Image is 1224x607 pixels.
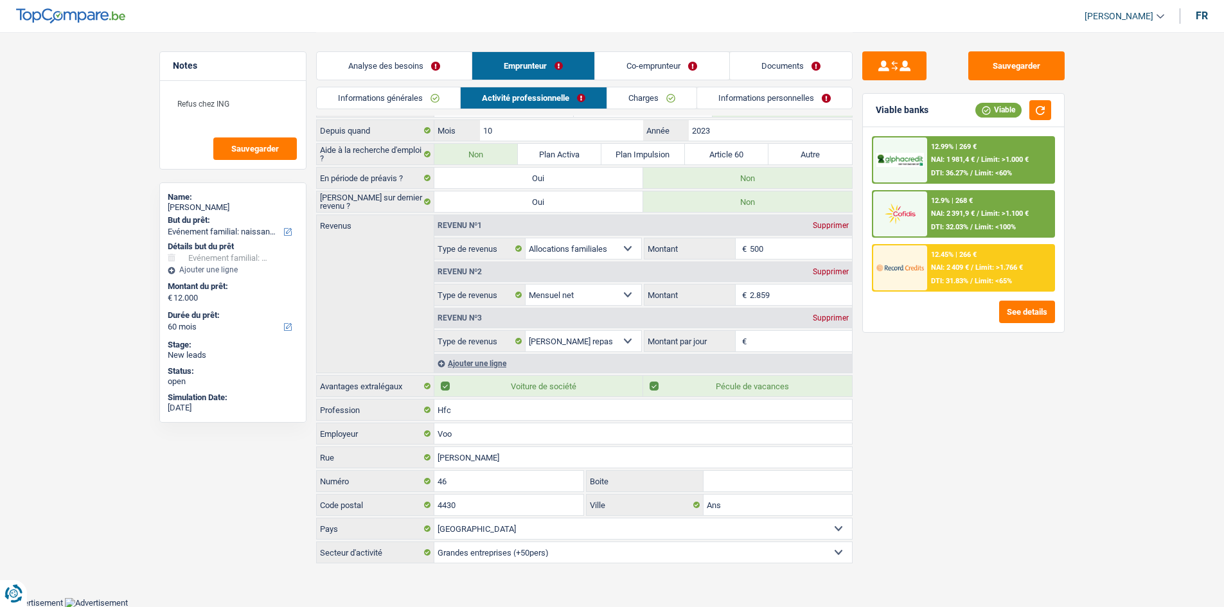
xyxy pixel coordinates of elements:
[981,209,1029,218] span: Limit: >1.100 €
[643,376,852,396] label: Pécule de vacances
[317,144,434,164] label: Aide à la recherche d'emploi ?
[876,202,924,225] img: Cofidis
[644,238,736,259] label: Montant
[434,376,643,396] label: Voiture de société
[975,263,1023,272] span: Limit: >1.766 €
[736,331,750,351] span: €
[317,518,434,539] label: Pays
[1085,11,1153,22] span: [PERSON_NAME]
[317,423,434,444] label: Employeur
[317,376,434,396] label: Avantages extralégaux
[876,153,924,168] img: AlphaCredit
[518,144,601,164] label: Plan Activa
[168,192,298,202] div: Name:
[168,366,298,376] div: Status:
[434,285,526,305] label: Type de revenus
[975,223,1016,231] span: Limit: <100%
[768,144,852,164] label: Autre
[168,310,296,321] label: Durée du prêt:
[168,281,296,292] label: Montant du prêt:
[434,331,526,351] label: Type de revenus
[434,238,526,259] label: Type de revenus
[434,120,480,141] label: Mois
[810,314,852,322] div: Supprimer
[975,277,1012,285] span: Limit: <65%
[317,495,434,515] label: Code postal
[317,191,434,212] label: [PERSON_NAME] sur dernier revenu ?
[231,145,279,153] span: Sauvegarder
[587,495,704,515] label: Ville
[168,265,298,274] div: Ajouter une ligne
[643,120,689,141] label: Année
[168,392,298,403] div: Simulation Date:
[876,105,928,116] div: Viable banks
[971,263,973,272] span: /
[168,242,298,252] div: Détails but du prêt
[434,222,485,229] div: Revenu nº1
[931,143,977,151] div: 12.99% | 269 €
[1074,6,1164,27] a: [PERSON_NAME]
[975,169,1012,177] span: Limit: <60%
[970,277,973,285] span: /
[931,197,973,205] div: 12.9% | 268 €
[472,52,594,80] a: Emprunteur
[977,155,979,164] span: /
[981,155,1029,164] span: Limit: >1.000 €
[977,209,979,218] span: /
[213,137,297,160] button: Sauvegarder
[317,120,434,141] label: Depuis quand
[317,52,472,80] a: Analyse des besoins
[1196,10,1208,22] div: fr
[931,155,975,164] span: NAI: 1 981,4 €
[999,301,1055,323] button: See details
[876,256,924,279] img: Record Credits
[931,263,969,272] span: NAI: 2 409 €
[317,400,434,420] label: Profession
[587,471,704,491] label: Boite
[970,169,973,177] span: /
[317,471,434,491] label: Numéro
[168,376,298,387] div: open
[601,144,685,164] label: Plan Impulsion
[931,223,968,231] span: DTI: 32.03%
[16,8,125,24] img: TopCompare Logo
[434,144,518,164] label: Non
[168,340,298,350] div: Stage:
[168,202,298,213] div: [PERSON_NAME]
[644,331,736,351] label: Montant par jour
[931,169,968,177] span: DTI: 36.27%
[810,268,852,276] div: Supprimer
[931,209,975,218] span: NAI: 2 391,9 €
[644,285,736,305] label: Montant
[689,120,851,141] input: AAAA
[434,191,643,212] label: Oui
[697,87,852,109] a: Informations personnelles
[643,191,852,212] label: Non
[434,268,485,276] div: Revenu nº2
[810,222,852,229] div: Supprimer
[480,120,643,141] input: MM
[317,215,434,230] label: Revenus
[317,447,434,468] label: Rue
[317,87,461,109] a: Informations générales
[931,277,968,285] span: DTI: 31.83%
[685,144,768,164] label: Article 60
[595,52,729,80] a: Co-emprunteur
[173,60,293,71] h5: Notes
[643,168,852,188] label: Non
[607,87,696,109] a: Charges
[975,103,1022,117] div: Viable
[730,52,852,80] a: Documents
[317,168,434,188] label: En période de préavis ?
[968,51,1065,80] button: Sauvegarder
[931,251,977,259] div: 12.45% | 266 €
[434,314,485,322] div: Revenu nº3
[434,168,643,188] label: Oui
[736,285,750,305] span: €
[168,403,298,413] div: [DATE]
[168,350,298,360] div: New leads
[317,542,434,563] label: Secteur d'activité
[736,238,750,259] span: €
[168,215,296,225] label: But du prêt:
[970,223,973,231] span: /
